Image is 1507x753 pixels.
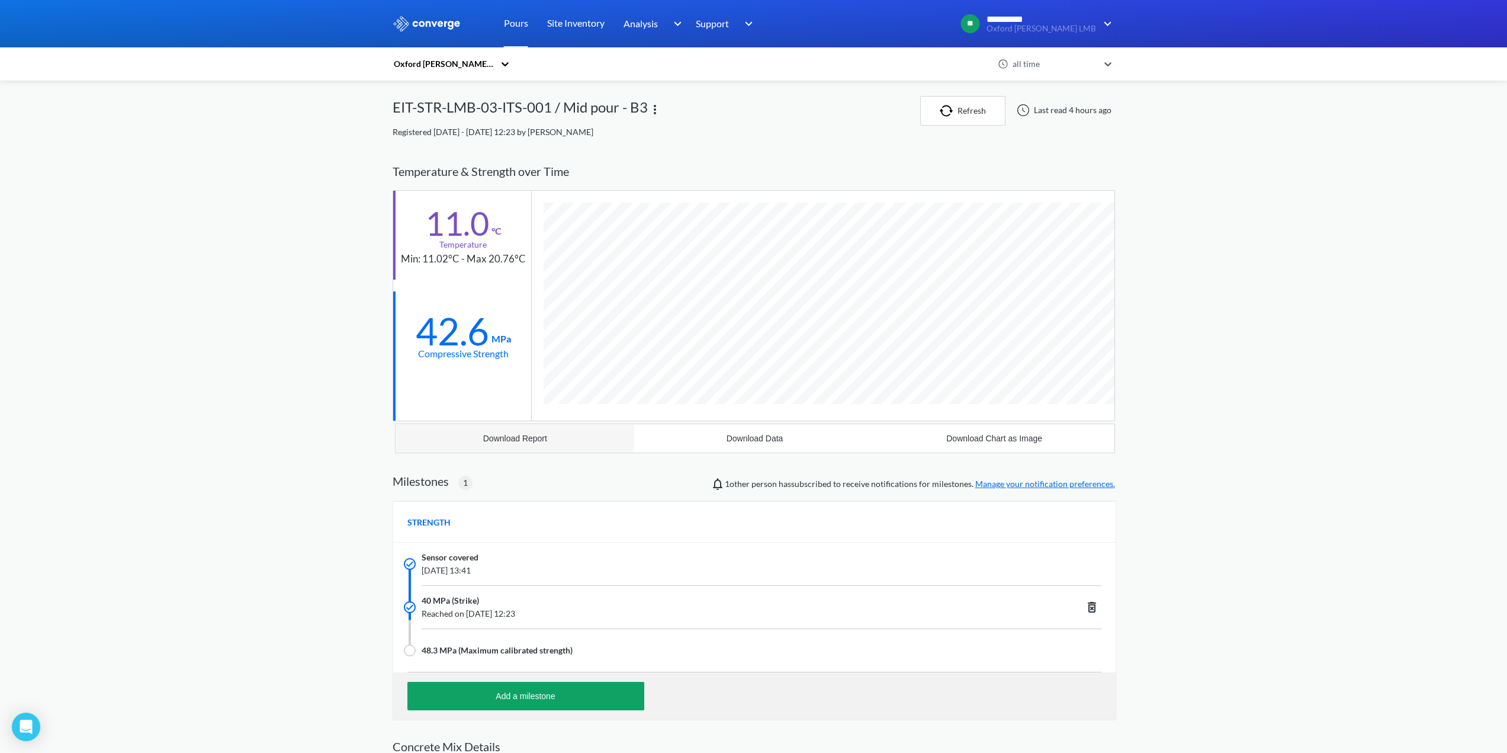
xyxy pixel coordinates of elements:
span: 48.3 MPa (Maximum calibrated strength) [422,644,573,657]
span: Support [696,16,729,31]
div: EIT-STR-LMB-03-ITS-001 / Mid pour - B3 [393,96,648,126]
div: all time [1010,57,1098,71]
button: Download Data [635,424,875,453]
div: Compressive Strength [418,346,509,361]
span: Registered [DATE] - [DATE] 12:23 by [PERSON_NAME] [393,127,593,137]
span: 40 MPa (Strike) [422,594,479,607]
img: logo_ewhite.svg [393,16,461,31]
span: Reached on [DATE] 12:23 [422,607,958,620]
img: downArrow.svg [666,17,685,31]
div: Temperature & Strength over Time [393,153,1115,190]
img: icon-refresh.svg [940,105,957,117]
span: 1 [463,476,468,489]
span: [DATE] 13:41 [422,564,958,577]
h2: Milestones [393,474,449,488]
div: Download Data [727,434,783,443]
img: icon-clock.svg [998,59,1008,69]
div: Oxford [PERSON_NAME] LMB [393,57,494,71]
div: Last read 4 hours ago [1010,103,1115,117]
div: Min: 11.02°C - Max 20.76°C [401,251,526,267]
button: Download Report [396,424,635,453]
button: Download Chart as Image [875,424,1114,453]
div: Download Chart as Image [946,434,1042,443]
div: Download Report [483,434,547,443]
div: 11.0 [425,209,489,238]
span: Sensor covered [422,551,478,564]
img: more.svg [648,102,662,117]
span: Nathan Rogers [725,479,750,489]
div: 42.6 [416,316,489,346]
button: Refresh [920,96,1005,126]
img: downArrow.svg [1096,17,1115,31]
div: Open Intercom Messenger [12,713,40,741]
span: Oxford [PERSON_NAME] LMB [987,24,1096,33]
span: STRENGTH [407,516,451,529]
span: person has subscribed to receive notifications for milestones. [725,478,1115,491]
span: Analysis [624,16,658,31]
img: downArrow.svg [737,17,756,31]
a: Manage your notification preferences. [975,479,1115,489]
div: Temperature [439,238,487,251]
button: Add a milestone [407,682,644,710]
img: notifications-icon.svg [711,477,725,491]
